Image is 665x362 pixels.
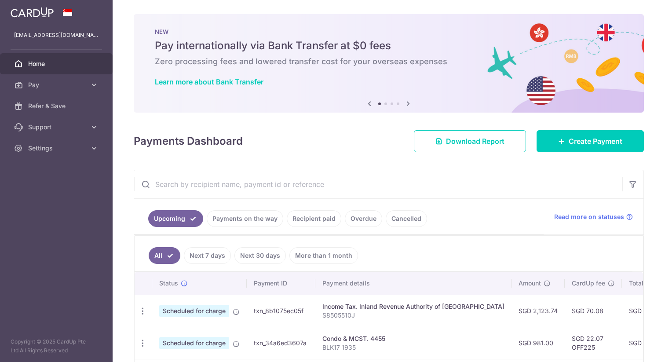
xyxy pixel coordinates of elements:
a: Upcoming [148,210,203,227]
p: NEW [155,28,623,35]
img: Bank transfer banner [134,14,644,113]
h4: Payments Dashboard [134,133,243,149]
a: Recipient paid [287,210,341,227]
span: Support [28,123,86,132]
span: Total amt. [629,279,658,288]
span: Settings [28,144,86,153]
span: Download Report [446,136,504,146]
th: Payment details [315,272,512,295]
a: Read more on statuses [554,212,633,221]
a: Download Report [414,130,526,152]
a: Payments on the way [207,210,283,227]
span: Scheduled for charge [159,337,229,349]
td: SGD 70.08 [565,295,622,327]
span: Home [28,59,86,68]
p: S8505510J [322,311,504,320]
span: Pay [28,80,86,89]
input: Search by recipient name, payment id or reference [134,170,622,198]
a: Next 7 days [184,247,231,264]
td: txn_34a6ed3607a [247,327,315,359]
p: [EMAIL_ADDRESS][DOMAIN_NAME] [14,31,99,40]
h6: Zero processing fees and lowered transfer cost for your overseas expenses [155,56,623,67]
img: CardUp [11,7,54,18]
div: Income Tax. Inland Revenue Authority of [GEOGRAPHIC_DATA] [322,302,504,311]
a: Next 30 days [234,247,286,264]
span: Read more on statuses [554,212,624,221]
a: More than 1 month [289,247,358,264]
td: SGD 2,123.74 [512,295,565,327]
a: Overdue [345,210,382,227]
div: Condo & MCST. 4455 [322,334,504,343]
th: Payment ID [247,272,315,295]
h5: Pay internationally via Bank Transfer at $0 fees [155,39,623,53]
span: Refer & Save [28,102,86,110]
td: SGD 22.07 OFF225 [565,327,622,359]
td: SGD 981.00 [512,327,565,359]
a: Create Payment [537,130,644,152]
p: BLK17 1935 [322,343,504,352]
span: Status [159,279,178,288]
span: CardUp fee [572,279,605,288]
a: Learn more about Bank Transfer [155,77,263,86]
a: All [149,247,180,264]
a: Cancelled [386,210,427,227]
td: txn_8b1075ec05f [247,295,315,327]
span: Amount [519,279,541,288]
span: Create Payment [569,136,622,146]
span: Scheduled for charge [159,305,229,317]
